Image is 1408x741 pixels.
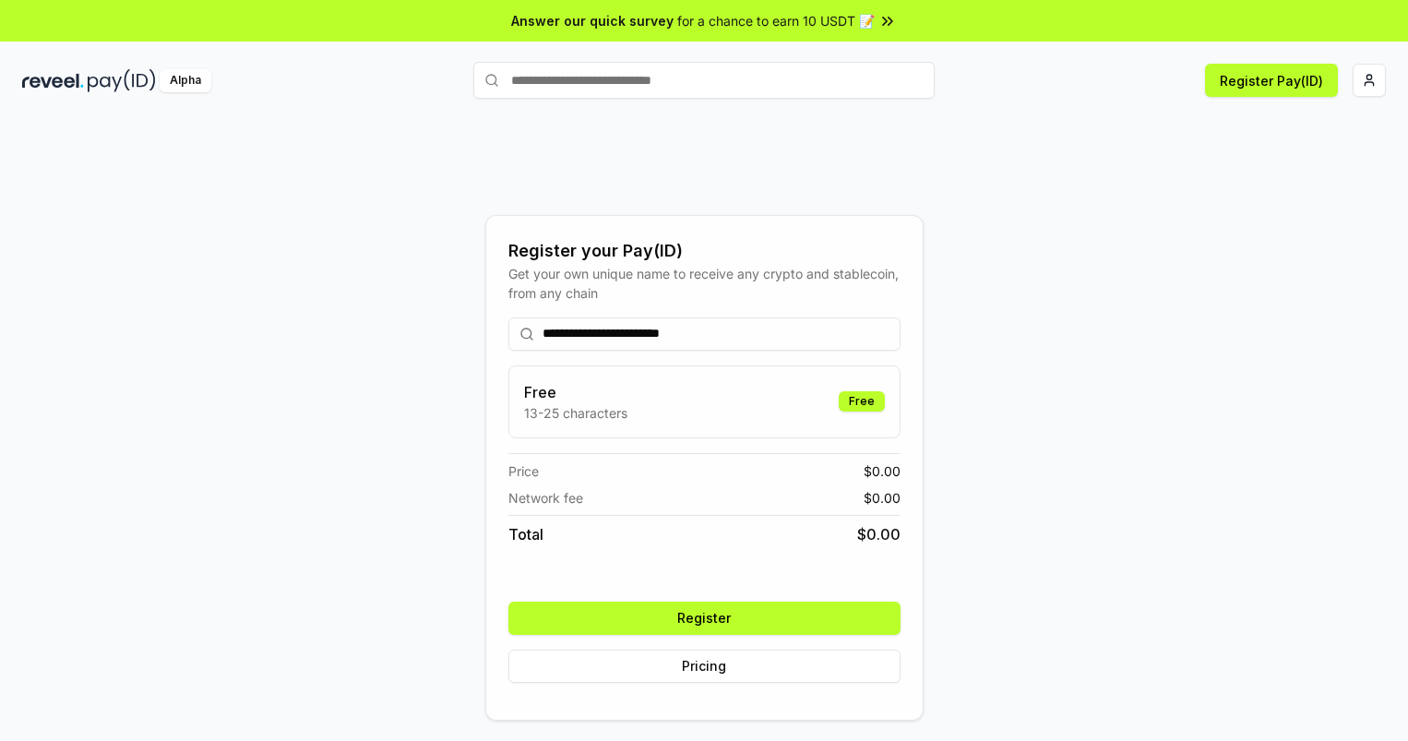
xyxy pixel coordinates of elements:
[857,523,901,545] span: $ 0.00
[508,238,901,264] div: Register your Pay(ID)
[508,523,543,545] span: Total
[839,391,885,412] div: Free
[864,488,901,508] span: $ 0.00
[22,69,84,92] img: reveel_dark
[508,488,583,508] span: Network fee
[88,69,156,92] img: pay_id
[160,69,211,92] div: Alpha
[511,11,674,30] span: Answer our quick survey
[864,461,901,481] span: $ 0.00
[508,461,539,481] span: Price
[508,264,901,303] div: Get your own unique name to receive any crypto and stablecoin, from any chain
[1205,64,1338,97] button: Register Pay(ID)
[677,11,875,30] span: for a chance to earn 10 USDT 📝
[524,403,627,423] p: 13-25 characters
[508,650,901,683] button: Pricing
[524,381,627,403] h3: Free
[508,602,901,635] button: Register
